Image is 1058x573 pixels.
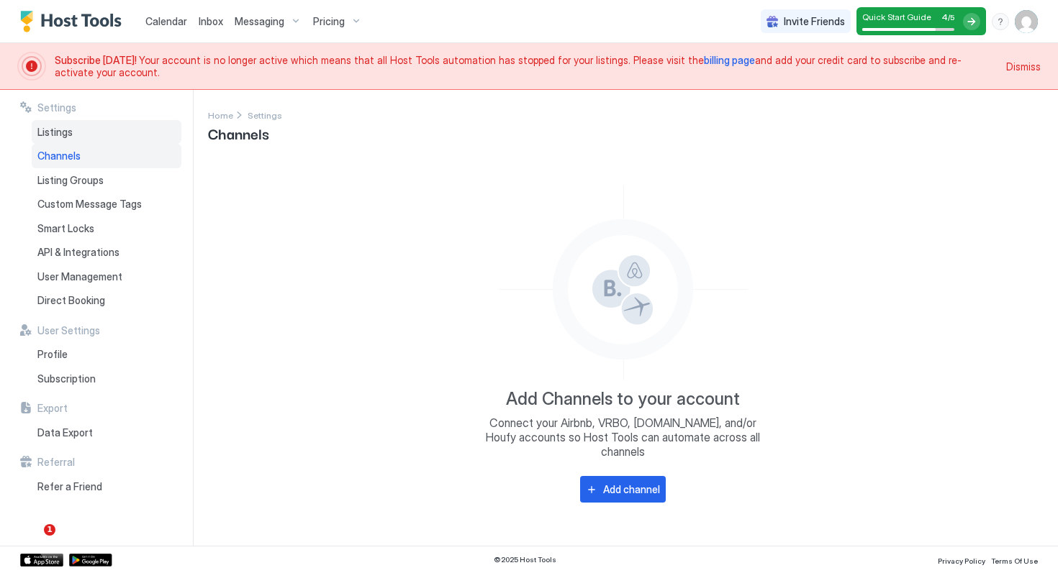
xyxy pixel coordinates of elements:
[32,367,181,391] a: Subscription
[479,416,767,459] span: Connect your Airbnb, VRBO, [DOMAIN_NAME], and/or Houfy accounts so Host Tools can automate across...
[862,12,931,22] span: Quick Start Guide
[32,342,181,367] a: Profile
[37,324,100,337] span: User Settings
[248,107,282,122] div: Breadcrumb
[37,402,68,415] span: Export
[948,13,954,22] span: / 5
[14,524,49,559] iframe: Intercom live chat
[580,476,666,503] button: Add channel
[199,14,223,29] a: Inbox
[704,54,755,66] a: billing page
[37,372,96,385] span: Subscription
[248,110,282,121] span: Settings
[37,480,102,493] span: Refer a Friend
[69,554,112,567] a: Google Play Store
[32,265,181,289] a: User Management
[37,150,81,162] span: Channels
[494,555,556,564] span: © 2025 Host Tools
[784,15,845,28] span: Invite Friends
[992,13,1009,30] div: menu
[208,110,233,121] span: Home
[208,107,233,122] a: Home
[208,122,269,144] span: Channels
[37,348,68,361] span: Profile
[32,168,181,193] a: Listing Groups
[145,14,187,29] a: Calendar
[1015,10,1038,33] div: User profile
[1006,59,1041,74] div: Dismiss
[55,54,139,66] span: Subscribe [DATE]!
[248,107,282,122] a: Settings
[20,11,128,32] a: Host Tools Logo
[20,554,63,567] a: App Store
[37,222,94,235] span: Smart Locks
[37,246,119,259] span: API & Integrations
[37,426,93,439] span: Data Export
[313,15,345,28] span: Pricing
[603,482,660,497] div: Add channel
[32,216,181,241] a: Smart Locks
[941,12,948,22] span: 4
[44,524,55,536] span: 1
[145,15,187,27] span: Calendar
[32,475,181,499] a: Refer a Friend
[208,107,233,122] div: Breadcrumb
[991,556,1038,565] span: Terms Of Use
[32,144,181,168] a: Channels
[37,174,104,187] span: Listing Groups
[32,120,181,145] a: Listings
[32,240,181,265] a: API & Integrations
[499,184,748,383] div: Empty image
[991,552,1038,567] a: Terms Of Use
[506,388,740,410] span: Add Channels to your account
[32,421,181,445] a: Data Export
[37,270,122,283] span: User Management
[32,288,181,313] a: Direct Booking
[37,294,105,307] span: Direct Booking
[199,15,223,27] span: Inbox
[938,556,985,565] span: Privacy Policy
[37,101,76,114] span: Settings
[37,198,142,211] span: Custom Message Tags
[938,552,985,567] a: Privacy Policy
[37,456,75,469] span: Referral
[37,126,73,139] span: Listings
[32,192,181,216] a: Custom Message Tags
[235,15,284,28] span: Messaging
[55,54,998,79] span: Your account is no longer active which means that all Host Tools automation has stopped for your ...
